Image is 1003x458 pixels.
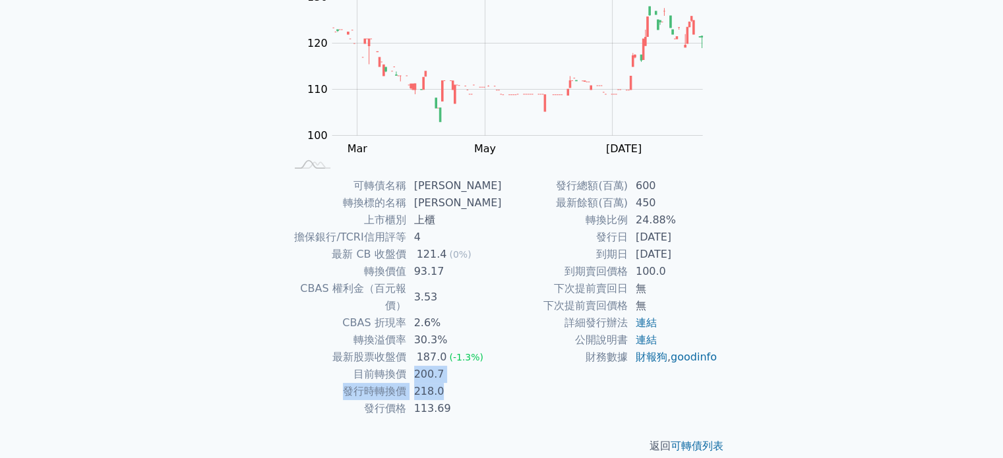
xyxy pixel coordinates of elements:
[636,351,667,363] a: 財報狗
[671,440,723,452] a: 可轉債列表
[406,194,502,212] td: [PERSON_NAME]
[406,212,502,229] td: 上櫃
[406,229,502,246] td: 4
[636,333,657,346] a: 連結
[474,142,496,155] tspan: May
[286,400,406,417] td: 發行價格
[286,229,406,246] td: 擔保銀行/TCRI信用評等
[502,212,628,229] td: 轉換比例
[628,263,718,280] td: 100.0
[307,129,328,142] tspan: 100
[286,212,406,229] td: 上市櫃別
[286,349,406,366] td: 最新股票收盤價
[628,246,718,263] td: [DATE]
[502,280,628,297] td: 下次提前賣回日
[286,383,406,400] td: 發行時轉換價
[414,349,450,366] div: 187.0
[628,194,718,212] td: 450
[671,351,717,363] a: goodinfo
[502,194,628,212] td: 最新餘額(百萬)
[286,280,406,314] td: CBAS 權利金（百元報價）
[628,177,718,194] td: 600
[406,331,502,349] td: 30.3%
[270,438,734,454] p: 返回
[628,297,718,314] td: 無
[347,142,367,155] tspan: Mar
[449,352,483,362] span: (-1.3%)
[502,263,628,280] td: 到期賣回價格
[406,280,502,314] td: 3.53
[502,177,628,194] td: 發行總額(百萬)
[286,366,406,383] td: 目前轉換價
[628,280,718,297] td: 無
[502,349,628,366] td: 財務數據
[406,177,502,194] td: [PERSON_NAME]
[414,246,450,263] div: 121.4
[286,314,406,331] td: CBAS 折現率
[406,263,502,280] td: 93.17
[502,229,628,246] td: 發行日
[606,142,642,155] tspan: [DATE]
[286,246,406,263] td: 最新 CB 收盤價
[406,383,502,400] td: 218.0
[628,349,718,366] td: ,
[286,331,406,349] td: 轉換溢價率
[307,37,328,49] tspan: 120
[307,83,328,96] tspan: 110
[502,331,628,349] td: 公開說明書
[628,212,718,229] td: 24.88%
[628,229,718,246] td: [DATE]
[286,194,406,212] td: 轉換標的名稱
[502,297,628,314] td: 下次提前賣回價格
[502,246,628,263] td: 到期日
[502,314,628,331] td: 詳細發行辦法
[406,400,502,417] td: 113.69
[406,314,502,331] td: 2.6%
[449,249,471,260] span: (0%)
[286,177,406,194] td: 可轉債名稱
[636,316,657,329] a: 連結
[406,366,502,383] td: 200.7
[286,263,406,280] td: 轉換價值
